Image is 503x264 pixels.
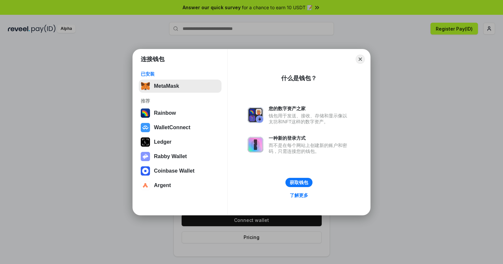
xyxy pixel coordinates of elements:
div: Coinbase Wallet [154,168,194,174]
div: Rabby Wallet [154,154,187,159]
button: Close [356,55,365,64]
img: svg+xml,%3Csvg%20xmlns%3D%22http%3A%2F%2Fwww.w3.org%2F2000%2Fsvg%22%20fill%3D%22none%22%20viewBox... [248,137,263,153]
div: Argent [154,182,171,188]
button: MetaMask [139,80,222,93]
button: Rainbow [139,107,222,120]
div: MetaMask [154,83,179,89]
div: 已安装 [141,71,220,77]
div: 什么是钱包？ [281,74,317,82]
div: 钱包用于发送、接收、存储和显示像以太坊和NFT这样的数字资产。 [269,113,350,125]
button: Ledger [139,135,222,149]
div: 一种新的登录方式 [269,135,350,141]
img: svg+xml,%3Csvg%20width%3D%2228%22%20height%3D%2228%22%20viewBox%3D%220%200%2028%2028%22%20fill%3D... [141,166,150,176]
button: 获取钱包 [285,178,312,187]
img: svg+xml,%3Csvg%20width%3D%22120%22%20height%3D%22120%22%20viewBox%3D%220%200%20120%20120%22%20fil... [141,108,150,118]
button: Rabby Wallet [139,150,222,163]
div: WalletConnect [154,125,191,131]
h1: 连接钱包 [141,55,164,63]
div: 推荐 [141,98,220,104]
div: Ledger [154,139,171,145]
div: 了解更多 [290,192,308,198]
button: WalletConnect [139,121,222,134]
img: svg+xml,%3Csvg%20fill%3D%22none%22%20height%3D%2233%22%20viewBox%3D%220%200%2035%2033%22%20width%... [141,82,150,91]
div: Rainbow [154,110,176,116]
div: 而不是在每个网站上创建新的账户和密码，只需连接您的钱包。 [269,142,350,154]
img: svg+xml,%3Csvg%20width%3D%2228%22%20height%3D%2228%22%20viewBox%3D%220%200%2028%2028%22%20fill%3D... [141,181,150,190]
img: svg+xml,%3Csvg%20xmlns%3D%22http%3A%2F%2Fwww.w3.org%2F2000%2Fsvg%22%20fill%3D%22none%22%20viewBox... [141,152,150,161]
img: svg+xml,%3Csvg%20width%3D%2228%22%20height%3D%2228%22%20viewBox%3D%220%200%2028%2028%22%20fill%3D... [141,123,150,132]
div: 获取钱包 [290,180,308,185]
div: 您的数字资产之家 [269,106,350,111]
button: Argent [139,179,222,192]
img: svg+xml,%3Csvg%20xmlns%3D%22http%3A%2F%2Fwww.w3.org%2F2000%2Fsvg%22%20fill%3D%22none%22%20viewBox... [248,107,263,123]
img: svg+xml,%3Csvg%20xmlns%3D%22http%3A%2F%2Fwww.w3.org%2F2000%2Fsvg%22%20width%3D%2228%22%20height%3... [141,137,150,147]
a: 了解更多 [286,191,312,200]
button: Coinbase Wallet [139,164,222,178]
